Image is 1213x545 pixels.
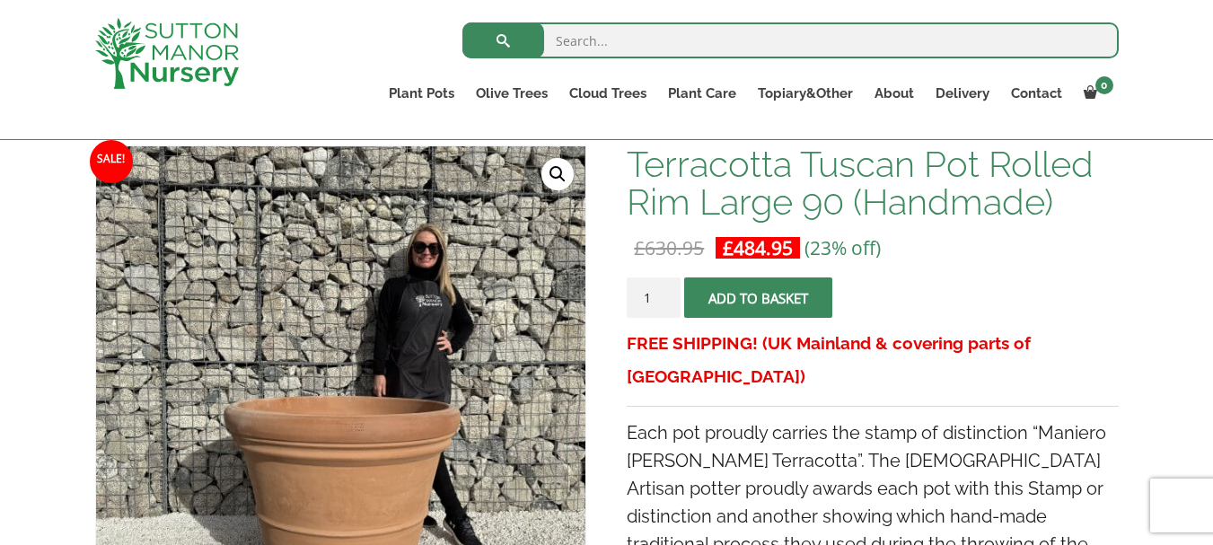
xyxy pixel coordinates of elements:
[558,81,657,106] a: Cloud Trees
[684,277,832,318] button: Add to basket
[465,81,558,106] a: Olive Trees
[462,22,1119,58] input: Search...
[541,158,574,190] a: View full-screen image gallery
[723,235,734,260] span: £
[627,327,1118,393] h3: FREE SHIPPING! (UK Mainland & covering parts of [GEOGRAPHIC_DATA])
[1000,81,1073,106] a: Contact
[627,277,681,318] input: Product quantity
[378,81,465,106] a: Plant Pots
[747,81,864,106] a: Topiary&Other
[1073,81,1119,106] a: 0
[804,235,881,260] span: (23% off)
[634,235,645,260] span: £
[925,81,1000,106] a: Delivery
[95,18,239,89] img: logo
[627,145,1118,221] h1: Terracotta Tuscan Pot Rolled Rim Large 90 (Handmade)
[657,81,747,106] a: Plant Care
[723,235,793,260] bdi: 484.95
[864,81,925,106] a: About
[1095,76,1113,94] span: 0
[634,235,704,260] bdi: 630.95
[90,140,133,183] span: Sale!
